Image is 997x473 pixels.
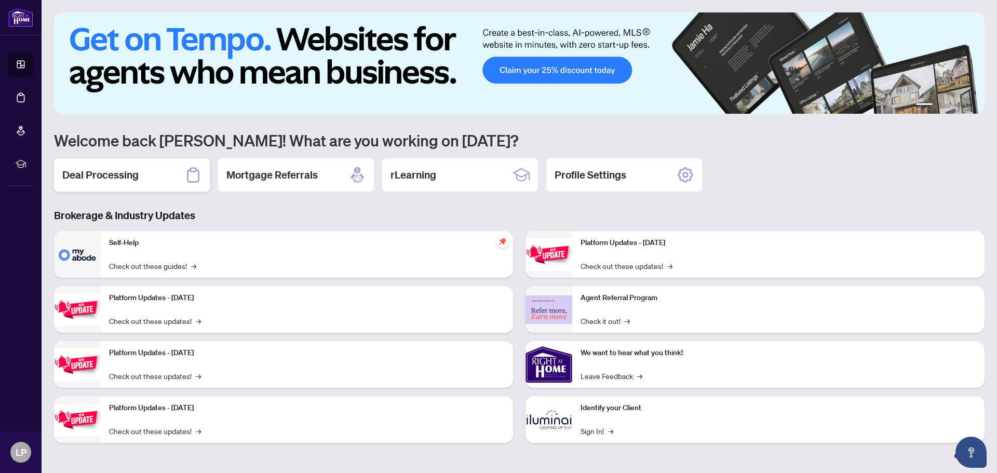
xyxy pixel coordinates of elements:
[54,231,101,278] img: Self-Help
[581,402,976,414] p: Identify your Client
[226,168,318,182] h2: Mortgage Referrals
[54,403,101,436] img: Platform Updates - July 8, 2025
[667,260,672,272] span: →
[581,425,613,437] a: Sign In!→
[109,370,201,382] a: Check out these updates!→
[555,168,626,182] h2: Profile Settings
[109,315,201,327] a: Check out these updates!→
[196,370,201,382] span: →
[581,315,630,327] a: Check it out!→
[109,292,505,304] p: Platform Updates - [DATE]
[526,396,572,443] img: Identify your Client
[625,315,630,327] span: →
[196,315,201,327] span: →
[526,238,572,271] img: Platform Updates - June 23, 2025
[581,292,976,304] p: Agent Referral Program
[916,103,933,107] button: 1
[54,293,101,326] img: Platform Updates - September 16, 2025
[109,260,196,272] a: Check out these guides!→
[496,235,509,248] span: pushpin
[109,237,505,249] p: Self-Help
[581,370,642,382] a: Leave Feedback→
[54,12,985,114] img: Slide 0
[962,103,966,107] button: 5
[945,103,949,107] button: 3
[937,103,941,107] button: 2
[8,8,33,27] img: logo
[54,348,101,381] img: Platform Updates - July 21, 2025
[109,425,201,437] a: Check out these updates!→
[608,425,613,437] span: →
[581,260,672,272] a: Check out these updates!→
[970,103,974,107] button: 6
[955,437,987,468] button: Open asap
[581,237,976,249] p: Platform Updates - [DATE]
[191,260,196,272] span: →
[16,445,26,460] span: LP
[526,341,572,388] img: We want to hear what you think!
[62,168,139,182] h2: Deal Processing
[109,402,505,414] p: Platform Updates - [DATE]
[953,103,958,107] button: 4
[196,425,201,437] span: →
[390,168,436,182] h2: rLearning
[581,347,976,359] p: We want to hear what you think!
[54,208,985,223] h3: Brokerage & Industry Updates
[637,370,642,382] span: →
[54,130,985,150] h1: Welcome back [PERSON_NAME]! What are you working on [DATE]?
[526,295,572,324] img: Agent Referral Program
[109,347,505,359] p: Platform Updates - [DATE]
